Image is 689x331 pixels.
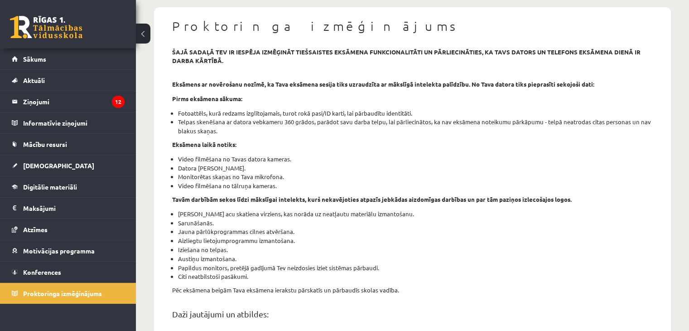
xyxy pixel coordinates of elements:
a: Mācību resursi [12,134,125,155]
li: Fotoattēls, kurā redzams izglītojamais, turot rokā pasi/ID karti, lai pārbaudītu identitāti. [178,109,653,118]
a: [DEMOGRAPHIC_DATA] [12,155,125,176]
a: Konferences [12,262,125,282]
strong: Tavām darbībām sekos līdzi mākslīgai intelekts, kurš nekavējoties atpazīs jebkādas aizdomīgas dar... [172,195,572,203]
a: Informatīvie ziņojumi [12,112,125,133]
legend: Informatīvie ziņojumi [23,112,125,133]
span: Digitālie materiāli [23,183,77,191]
a: Sākums [12,49,125,69]
a: Rīgas 1. Tālmācības vidusskola [10,16,82,39]
h1: Proktoringa izmēģinājums [172,19,653,34]
li: Papildus monitors, pretējā gadījumā Tev neizdosies iziet sistēmas pārbaudi. [178,263,653,273]
span: Sākums [23,55,46,63]
h2: Daži jautājumi un atbildes: [172,309,653,319]
p: Pēc eksāmena beigām Tava eksāmena ierakstu pārskatīs un pārbaudīs skolas vadība. [172,286,653,295]
li: [PERSON_NAME] acu skatiena virziens, kas norāda uz neatļautu materiālu izmantošanu. [178,209,653,219]
span: Motivācijas programma [23,247,95,255]
a: Aktuāli [12,70,125,91]
a: Atzīmes [12,219,125,240]
a: Ziņojumi12 [12,91,125,112]
span: Aktuāli [23,76,45,84]
li: Austiņu izmantošana. [178,254,653,263]
strong: šajā sadaļā tev ir iespēja izmēģināt tiešsaistes eksāmena funkcionalitāti un pārliecināties, ka t... [172,48,641,65]
li: Video filmēšana no Tavas datora kameras. [178,155,653,164]
li: Datora [PERSON_NAME]. [178,164,653,173]
span: Proktoringa izmēģinājums [23,289,102,297]
strong: Eksāmena laikā notiks: [172,141,236,148]
strong: Eksāmens ar novērošanu nozīmē, ka Tava eksāmena sesija tiks uzraudzīta ar mākslīgā intelekta palī... [172,80,594,88]
legend: Ziņojumi [23,91,125,112]
li: Aizliegtu lietojumprogrammu izmantošana. [178,236,653,245]
a: Maksājumi [12,198,125,219]
a: Motivācijas programma [12,240,125,261]
li: Jauna pārlūkprogrammas cilnes atvēršana. [178,227,653,236]
strong: Pirms eksāmena sākuma: [172,95,242,102]
li: Video filmēšana no tālruņa kameras. [178,181,653,190]
li: Iziešana no telpas. [178,245,653,254]
a: Digitālie materiāli [12,176,125,197]
i: 12 [112,96,125,108]
a: Proktoringa izmēģinājums [12,283,125,304]
li: Telpas skenēšana ar datora vebkameru 360 grādos, parādot savu darba telpu, lai pārliecinātos, ka ... [178,117,653,136]
legend: Maksājumi [23,198,125,219]
span: Mācību resursi [23,140,67,148]
li: Citi neatbilstoši pasākumi. [178,272,653,281]
span: Atzīmes [23,225,48,234]
li: Monitorētas skaņas no Tava mikrofona. [178,172,653,181]
span: [DEMOGRAPHIC_DATA] [23,161,94,170]
li: Sarunāšanās. [178,219,653,228]
span: Konferences [23,268,61,276]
